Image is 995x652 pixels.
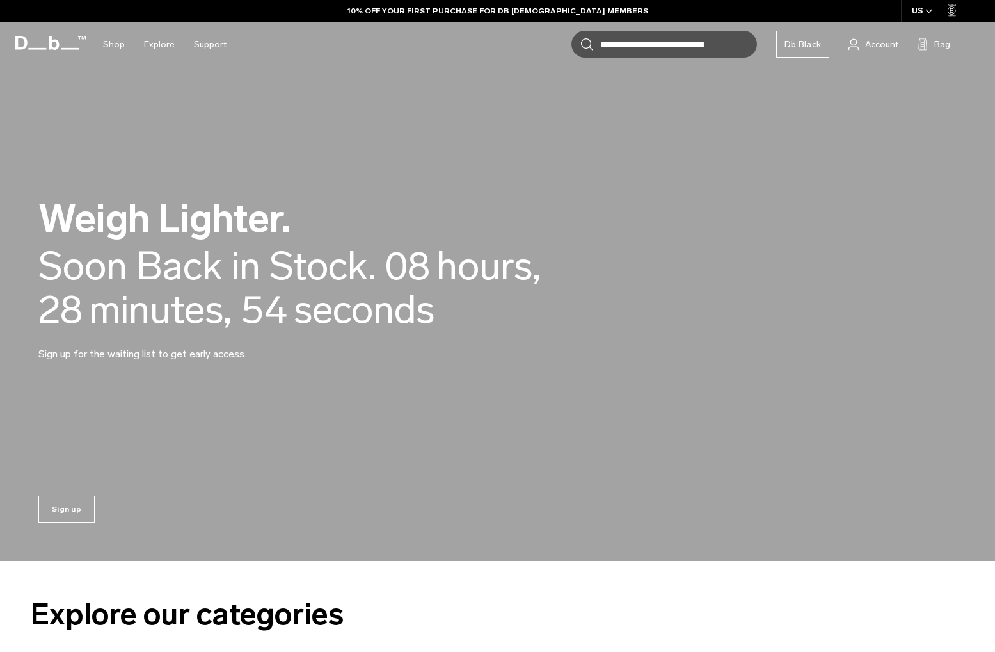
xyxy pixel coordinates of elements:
span: seconds [294,288,434,331]
h2: Explore our categories [31,592,964,637]
span: minutes [89,288,232,331]
a: Account [848,37,898,52]
span: 08 [385,245,430,288]
a: Explore [144,22,175,67]
a: Sign up [38,496,95,523]
span: Account [865,38,898,51]
a: Support [194,22,227,67]
p: Sign up for the waiting list to get early access. [38,331,346,362]
h2: Weigh Lighter. [38,199,614,238]
button: Bag [918,37,950,52]
a: Shop [103,22,125,67]
div: Soon Back in Stock. [38,245,376,288]
span: 54 [241,288,287,331]
span: 28 [38,288,83,331]
span: hours, [436,245,541,288]
a: Db Black [776,31,829,58]
span: , [223,286,232,333]
span: Bag [934,38,950,51]
a: 10% OFF YOUR FIRST PURCHASE FOR DB [DEMOGRAPHIC_DATA] MEMBERS [347,5,648,17]
nav: Main Navigation [93,22,236,67]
